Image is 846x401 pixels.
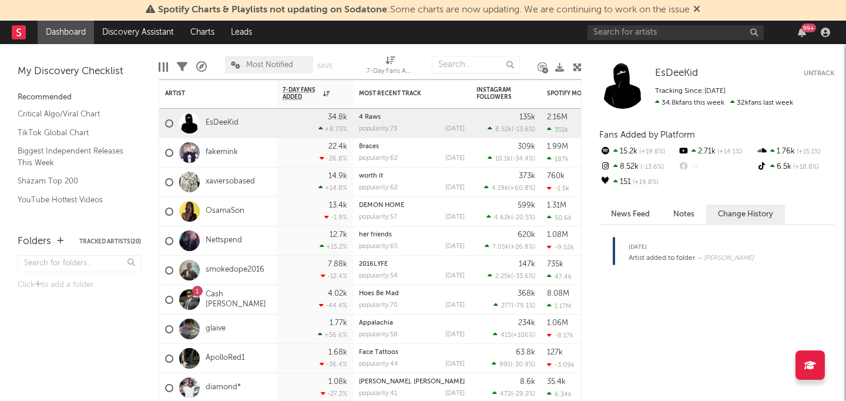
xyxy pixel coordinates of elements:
[445,273,465,279] div: [DATE]
[206,324,226,334] a: glaive
[513,332,533,339] span: +106 %
[513,391,533,397] span: -29.2 %
[328,172,347,180] div: 14.9k
[547,214,572,222] div: 50.6k
[206,236,242,246] a: Nettspend
[359,290,465,297] div: Hoes Be Mad
[182,21,223,44] a: Charts
[547,332,573,339] div: -8.17k
[599,144,677,159] div: 15.2k
[18,65,141,79] div: My Discovery Checklist
[655,68,698,79] a: EsDeeKid
[359,173,383,179] a: worth it
[662,205,706,224] button: Notes
[328,378,347,386] div: 1.08k
[206,206,244,216] a: OsamaSon
[321,390,347,397] div: -27.2 %
[513,126,533,133] span: -13.6 %
[716,149,742,155] span: +14.1 %
[223,21,260,44] a: Leads
[318,331,347,339] div: +56.6 %
[79,239,141,245] button: Tracked Artists(20)
[445,332,465,338] div: [DATE]
[445,214,465,220] div: [DATE]
[488,125,535,133] div: ( )
[445,302,465,309] div: [DATE]
[38,21,94,44] a: Dashboard
[324,213,347,221] div: -1.9 %
[359,155,398,162] div: popularity: 62
[94,21,182,44] a: Discovery Assistant
[320,243,347,250] div: +15.2 %
[518,202,535,209] div: 599k
[18,255,141,272] input: Search for folders...
[798,28,806,37] button: 99+
[359,320,393,326] a: Appalachia
[547,185,569,192] div: -1.5k
[359,390,397,397] div: popularity: 41
[445,390,465,397] div: [DATE]
[359,320,465,326] div: Appalachia
[359,126,397,132] div: popularity: 73
[519,172,535,180] div: 373k
[206,148,238,158] a: fakemink
[599,159,677,175] div: 8.52k
[319,302,347,309] div: -44.4 %
[495,126,512,133] span: 8.52k
[495,156,511,162] span: 10.1k
[159,50,168,84] div: Edit Columns
[518,231,535,239] div: 620k
[547,349,563,356] div: 127k
[756,144,834,159] div: 1.76k
[500,391,511,397] span: 472
[328,143,347,151] div: 22.4k
[518,319,535,327] div: 234k
[18,175,129,188] a: Shazam Top 200
[599,205,662,224] button: News Feed
[359,243,398,250] div: popularity: 65
[547,155,569,163] div: 187k
[329,202,347,209] div: 13.4k
[246,61,293,69] span: Most Notified
[318,125,347,133] div: +8.73 %
[359,202,465,209] div: DEMON HOME
[791,164,819,171] span: +18.8 %
[512,362,533,368] span: -30.9 %
[328,349,347,356] div: 1.68k
[359,185,398,191] div: popularity: 62
[486,213,535,221] div: ( )
[359,114,381,121] a: 4 Raws
[492,185,508,192] span: 4.19k
[206,383,241,393] a: diamond*
[547,113,568,121] div: 2.16M
[359,261,388,268] a: 2016LYFE
[206,177,255,187] a: xaviersobased
[18,278,141,292] div: Click to add a folder.
[359,232,392,238] a: her friends
[317,63,333,69] button: Save
[629,240,754,254] div: [DATE]
[432,56,520,73] input: Search...
[547,361,575,369] div: -3.09k
[706,205,785,224] button: Change History
[206,353,245,363] a: ApolloRed1
[494,215,511,221] span: 4.62k
[18,126,129,139] a: TikTok Global Chart
[318,184,347,192] div: +14.8 %
[599,131,695,139] span: Fans Added by Platform
[359,173,465,179] div: worth it
[547,172,565,180] div: 760k
[511,244,533,250] span: +26.8 %
[359,261,465,268] div: 2016LYFE
[547,273,572,280] div: 47.4k
[804,68,834,79] button: Untrack
[519,113,535,121] div: 135k
[637,149,665,155] span: +19.8 %
[18,145,129,169] a: Biggest Independent Releases This Week
[547,143,568,151] div: 1.99M
[18,108,129,121] a: Critical Algo/Viral Chart
[519,260,535,268] div: 147k
[283,86,320,101] span: 7-Day Fans Added
[495,273,511,280] span: 2.25k
[510,185,533,192] span: +60.8 %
